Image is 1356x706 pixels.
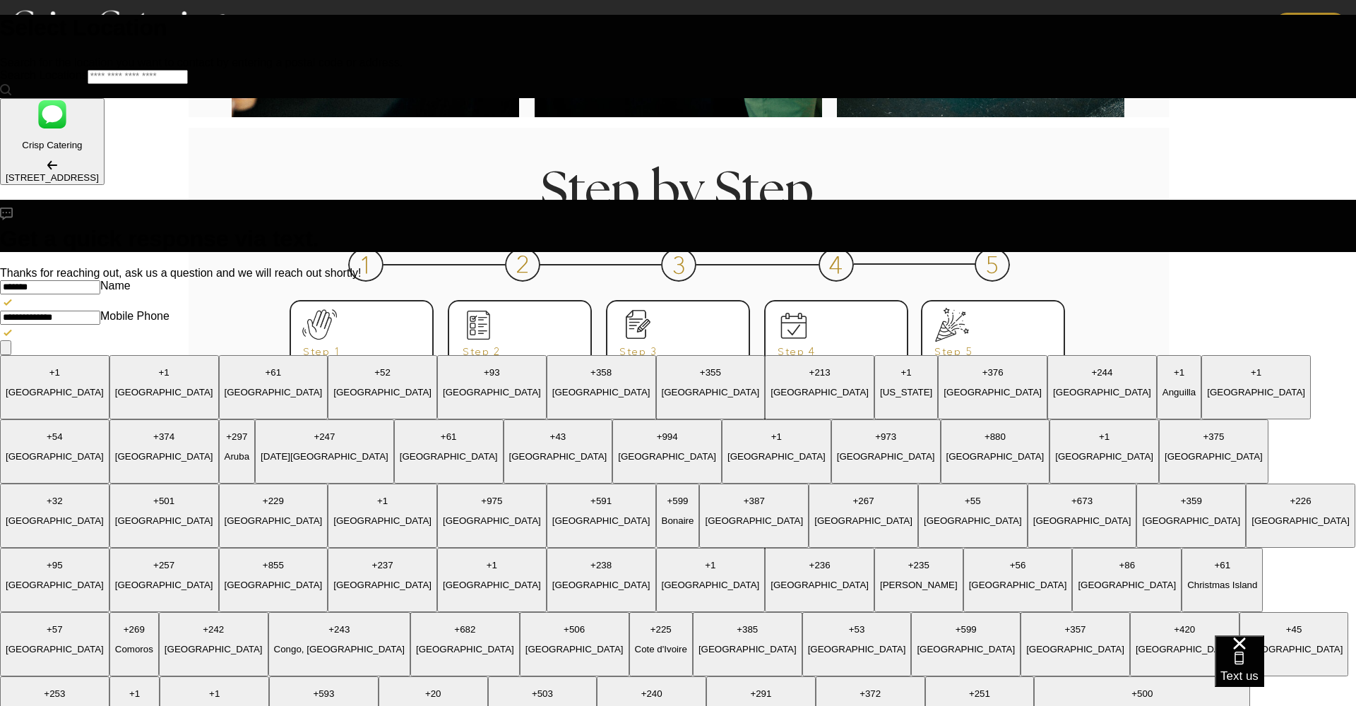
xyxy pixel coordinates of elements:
[552,387,650,397] p: [GEOGRAPHIC_DATA]
[115,431,213,442] p: + 374
[1040,688,1244,699] p: + 500
[946,431,1045,442] p: + 880
[6,496,104,506] p: + 32
[225,515,323,526] p: [GEOGRAPHIC_DATA]
[165,688,263,699] p: + 1
[1026,624,1124,635] p: + 357
[443,387,541,397] p: [GEOGRAPHIC_DATA]
[705,496,803,506] p: + 387
[494,688,592,699] p: + 503
[547,548,656,612] button: +238[GEOGRAPHIC_DATA]
[525,624,624,635] p: + 506
[109,612,159,676] button: +269Comoros
[437,355,547,419] button: +93[GEOGRAPHIC_DATA]
[520,612,629,676] button: +506[GEOGRAPHIC_DATA]
[1165,431,1263,442] p: + 375
[416,624,514,635] p: + 682
[225,451,250,462] p: Aruba
[400,431,498,442] p: + 61
[6,560,104,570] p: + 95
[629,612,693,676] button: +225Cote d'Ivoire
[1207,367,1305,378] p: + 1
[333,387,432,397] p: [GEOGRAPHIC_DATA]
[662,580,760,590] p: [GEOGRAPHIC_DATA]
[6,367,104,378] p: + 1
[219,355,328,419] button: +61[GEOGRAPHIC_DATA]
[693,612,802,676] button: +385[GEOGRAPHIC_DATA]
[727,431,826,442] p: + 1
[274,624,405,635] p: + 243
[165,624,263,635] p: + 242
[552,515,650,526] p: [GEOGRAPHIC_DATA]
[109,355,219,419] button: +1[GEOGRAPHIC_DATA]
[705,515,803,526] p: [GEOGRAPHIC_DATA]
[225,560,323,570] p: + 855
[1187,580,1257,590] p: Christmas Island
[333,367,432,378] p: + 52
[722,419,831,484] button: +1[GEOGRAPHIC_DATA]
[6,431,104,442] p: + 54
[115,580,213,590] p: [GEOGRAPHIC_DATA]
[874,355,938,419] button: +1[US_STATE]
[1187,560,1257,570] p: + 61
[612,419,722,484] button: +994[GEOGRAPHIC_DATA]
[328,355,437,419] button: +52[GEOGRAPHIC_DATA]
[662,496,694,506] p: + 599
[275,688,373,699] p: + 593
[115,387,213,397] p: [GEOGRAPHIC_DATA]
[443,367,541,378] p: + 93
[1033,515,1131,526] p: [GEOGRAPHIC_DATA]
[1053,387,1151,397] p: [GEOGRAPHIC_DATA]
[437,548,547,612] button: +1[GEOGRAPHIC_DATA]
[969,580,1067,590] p: [GEOGRAPHIC_DATA]
[1055,431,1153,442] p: + 1
[6,644,104,654] p: [GEOGRAPHIC_DATA]
[1072,548,1182,612] button: +86[GEOGRAPHIC_DATA]
[698,624,797,635] p: + 385
[1207,387,1305,397] p: [GEOGRAPHIC_DATA]
[100,310,169,322] label: Mobile Phone
[333,515,432,526] p: [GEOGRAPHIC_DATA]
[443,560,541,570] p: + 1
[109,484,219,548] button: +501[GEOGRAPHIC_DATA]
[509,431,607,442] p: + 43
[547,484,656,548] button: +591[GEOGRAPHIC_DATA]
[115,560,213,570] p: + 257
[712,688,810,699] p: + 291
[837,431,935,442] p: + 973
[1047,355,1157,419] button: +244[GEOGRAPHIC_DATA]
[109,419,219,484] button: +374[GEOGRAPHIC_DATA]
[552,580,650,590] p: [GEOGRAPHIC_DATA]
[100,280,131,292] label: Name
[115,644,153,654] p: Comoros
[1201,355,1311,419] button: +1[GEOGRAPHIC_DATA]
[219,484,328,548] button: +229[GEOGRAPHIC_DATA]
[1130,612,1239,676] button: +420[GEOGRAPHIC_DATA]
[400,451,498,462] p: [GEOGRAPHIC_DATA]
[765,548,874,612] button: +236[GEOGRAPHIC_DATA]
[808,644,906,654] p: [GEOGRAPHIC_DATA]
[802,612,912,676] button: +53[GEOGRAPHIC_DATA]
[771,387,869,397] p: [GEOGRAPHIC_DATA]
[662,560,760,570] p: + 1
[1251,515,1350,526] p: [GEOGRAPHIC_DATA]
[1239,612,1349,676] button: +45[GEOGRAPHIC_DATA]
[552,496,650,506] p: + 591
[1021,612,1130,676] button: +357[GEOGRAPHIC_DATA]
[1078,560,1176,570] p: + 86
[328,484,437,548] button: +1[GEOGRAPHIC_DATA]
[261,451,388,462] p: [DATE][GEOGRAPHIC_DATA]
[159,612,268,676] button: +242[GEOGRAPHIC_DATA]
[1159,419,1268,484] button: +375[GEOGRAPHIC_DATA]
[1136,484,1246,548] button: +359[GEOGRAPHIC_DATA]
[115,367,213,378] p: + 1
[635,644,687,654] p: Cote d'Ivoire
[225,431,250,442] p: + 297
[821,688,920,699] p: + 372
[831,419,941,484] button: +973[GEOGRAPHIC_DATA]
[924,515,1022,526] p: [GEOGRAPHIC_DATA]
[1026,644,1124,654] p: [GEOGRAPHIC_DATA]
[931,688,1029,699] p: + 251
[1078,580,1176,590] p: [GEOGRAPHIC_DATA]
[328,548,437,612] button: +237[GEOGRAPHIC_DATA]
